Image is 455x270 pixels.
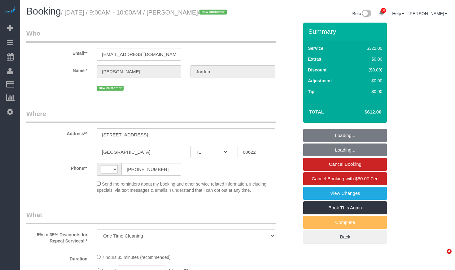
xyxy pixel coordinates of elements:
[308,88,314,95] label: Tip
[190,65,275,78] input: Last Name*
[354,78,383,84] div: $0.00
[354,67,383,73] div: ($0.00)
[22,65,92,74] label: Name *
[22,229,92,244] label: 5% to 35% Discounts for Repeat Services! *
[4,6,16,15] img: Automaid Logo
[354,88,383,95] div: $0.00
[308,56,321,62] label: Extras
[26,210,276,224] legend: What
[303,230,387,243] a: Back
[308,45,323,51] label: Service
[303,158,387,171] a: Cancel Booking
[434,249,449,264] iframe: Intercom live chat
[312,176,378,181] span: Cancel Booking with $80.00 Fee
[22,254,92,262] label: Duration
[303,172,387,185] a: Cancel Booking with $80.00 Fee
[392,11,404,16] a: Help
[361,10,371,18] img: New interface
[409,11,447,16] a: [PERSON_NAME]
[308,78,332,84] label: Adjustment
[354,56,383,62] div: $0.00
[303,201,387,214] a: Book This Again
[97,86,124,91] span: new customer
[198,9,229,16] span: /
[376,6,388,20] a: 86
[447,249,452,254] span: 4
[354,45,383,51] div: $322.00
[309,109,324,114] strong: Total
[308,28,384,35] h3: Summary
[346,109,381,115] h4: $612.00
[26,109,276,123] legend: Where
[26,29,276,43] legend: Who
[97,65,181,78] input: First Name**
[308,67,326,73] label: Discount
[61,9,229,16] small: / [DATE] / 9:00AM - 10:00AM / [PERSON_NAME]
[102,255,171,260] span: 7 hours 35 minutes (recommended)
[381,8,386,13] span: 86
[352,11,372,16] a: Beta
[238,146,275,158] input: Zip Code**
[303,187,387,200] a: View Changes
[26,6,61,17] span: Booking
[97,182,266,193] span: Send me reminders about my booking and other service related information, including specials, via...
[199,10,226,15] span: new customer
